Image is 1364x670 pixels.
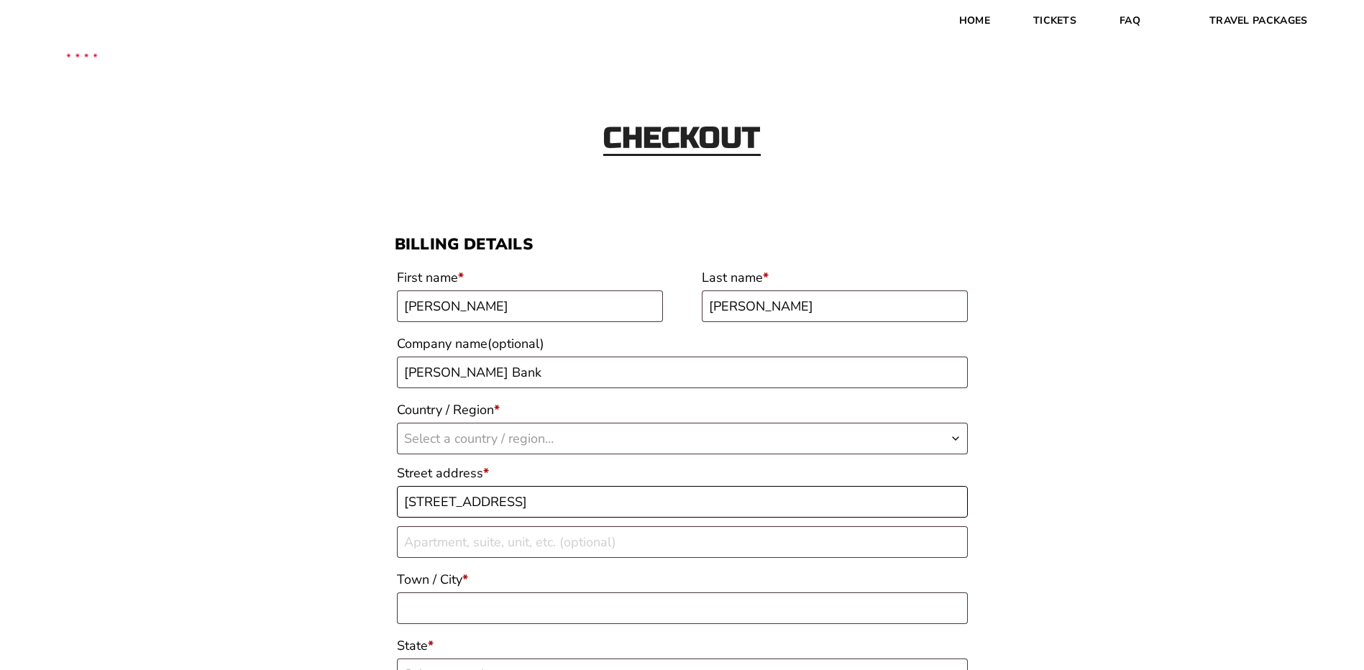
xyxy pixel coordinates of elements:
[397,423,968,454] span: Country / Region
[404,430,554,447] span: Select a country / region…
[397,265,663,290] label: First name
[397,397,968,423] label: Country / Region
[397,566,968,592] label: Town / City
[395,235,970,254] h3: Billing details
[397,486,968,518] input: House number and street name
[397,526,968,558] input: Apartment, suite, unit, etc. (optional)
[488,335,544,352] span: (optional)
[603,124,761,156] h2: Checkout
[702,265,968,290] label: Last name
[397,331,968,357] label: Company name
[43,14,121,92] img: CBS Sports Thanksgiving Classic
[397,460,968,486] label: Street address
[397,633,968,658] label: State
